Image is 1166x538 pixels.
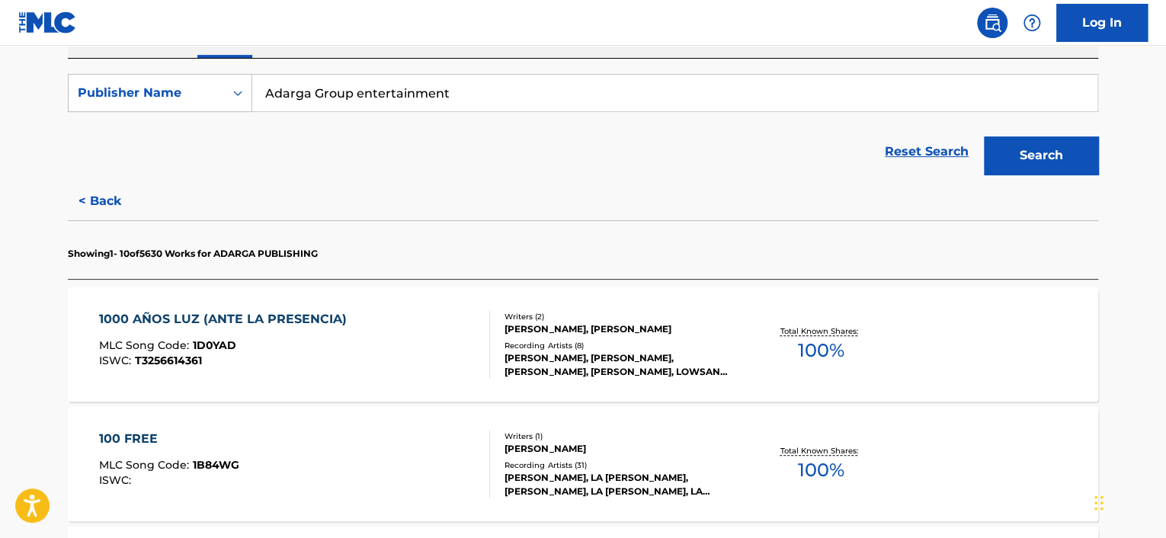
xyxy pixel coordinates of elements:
div: Writers ( 1 ) [505,431,735,442]
div: Recording Artists ( 8 ) [505,340,735,351]
span: MLC Song Code : [99,458,193,472]
a: 1000 AÑOS LUZ (ANTE LA PRESENCIA)MLC Song Code:1D0YADISWC:T3256614361Writers (2)[PERSON_NAME], [P... [68,287,1098,402]
img: MLC Logo [18,11,77,34]
div: [PERSON_NAME] [505,442,735,456]
div: Arrastrar [1094,480,1104,526]
p: Total Known Shares: [780,445,861,456]
span: ISWC : [99,473,135,487]
span: MLC Song Code : [99,338,193,352]
div: Publisher Name [78,84,215,102]
div: Widget de chat [1090,465,1166,538]
a: Reset Search [877,135,976,168]
div: [PERSON_NAME], LA [PERSON_NAME],[PERSON_NAME], LA [PERSON_NAME], LA [PERSON_NAME], LA [PERSON_NAME] [505,471,735,498]
span: ISWC : [99,354,135,367]
a: Public Search [977,8,1007,38]
div: 100 FREE [99,430,239,448]
a: 100 FREEMLC Song Code:1B84WGISWC:Writers (1)[PERSON_NAME]Recording Artists (31)[PERSON_NAME], LA ... [68,407,1098,521]
div: [PERSON_NAME], [PERSON_NAME] [505,322,735,336]
p: Total Known Shares: [780,325,861,337]
a: Log In [1056,4,1148,42]
div: Help [1017,8,1047,38]
form: Search Form [68,74,1098,182]
span: 1D0YAD [193,338,236,352]
span: 100 % [797,456,844,484]
iframe: Chat Widget [1090,465,1166,538]
p: Showing 1 - 10 of 5630 Works for ADARGA PUBLISHING [68,247,318,261]
div: Recording Artists ( 31 ) [505,460,735,471]
div: [PERSON_NAME], [PERSON_NAME], [PERSON_NAME], [PERSON_NAME], LOWSAN [PERSON_NAME] [505,351,735,379]
button: < Back [68,182,159,220]
button: Search [984,136,1098,175]
span: 100 % [797,337,844,364]
img: help [1023,14,1041,32]
div: 1000 AÑOS LUZ (ANTE LA PRESENCIA) [99,310,354,328]
img: search [983,14,1001,32]
span: 1B84WG [193,458,239,472]
span: T3256614361 [135,354,202,367]
div: Writers ( 2 ) [505,311,735,322]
